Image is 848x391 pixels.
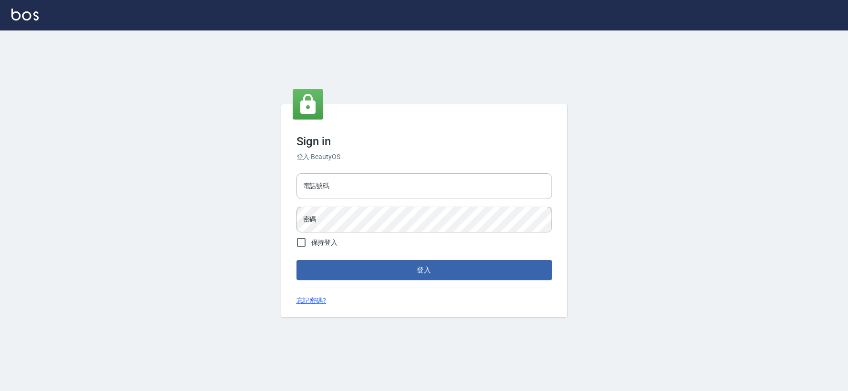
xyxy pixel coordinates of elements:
a: 忘記密碼? [296,296,327,306]
h3: Sign in [296,135,552,148]
h6: 登入 BeautyOS [296,152,552,162]
span: 保持登入 [311,238,338,248]
img: Logo [11,9,39,20]
button: 登入 [296,260,552,280]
